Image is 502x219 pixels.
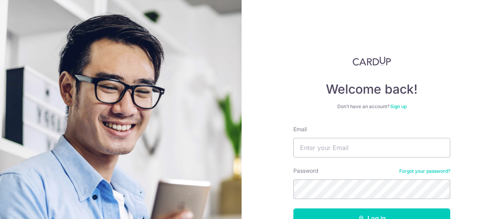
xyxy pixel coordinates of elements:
label: Email [293,125,307,133]
div: Don’t have an account? [293,103,450,110]
img: CardUp Logo [353,56,391,66]
a: Forgot your password? [399,168,450,174]
a: Sign up [390,103,407,109]
h4: Welcome back! [293,81,450,97]
input: Enter your Email [293,138,450,157]
label: Password [293,167,318,175]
